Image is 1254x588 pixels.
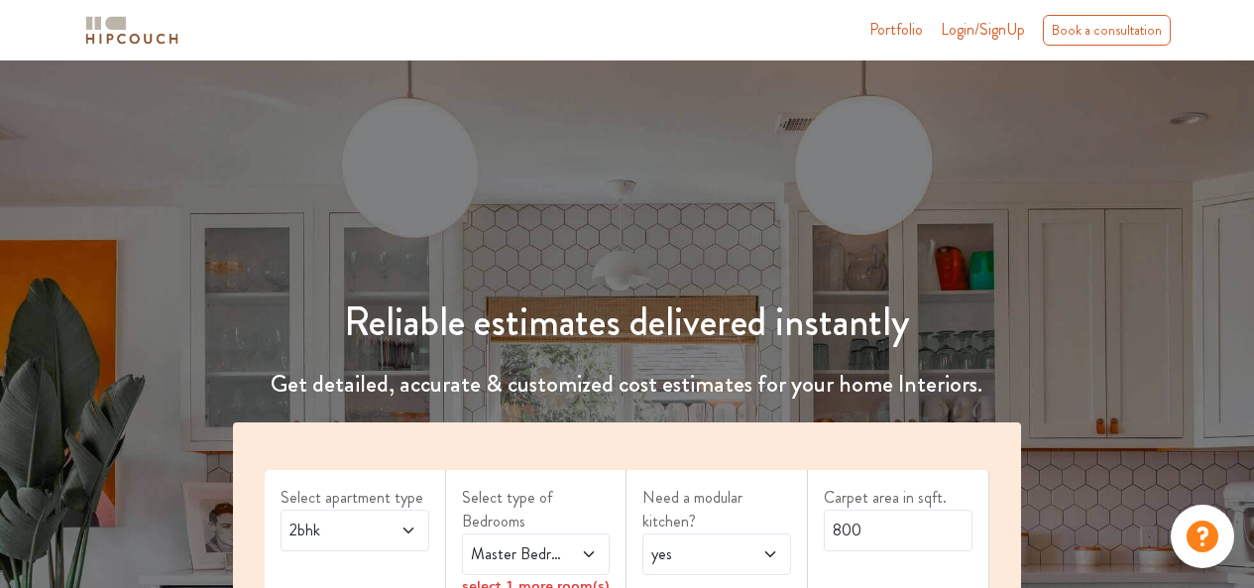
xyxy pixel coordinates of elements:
label: Carpet area in sqft. [824,486,972,510]
span: yes [647,542,745,566]
h4: Get detailed, accurate & customized cost estimates for your home Interiors. [221,370,1033,399]
label: Select apartment type [281,486,429,510]
input: Enter area sqft [824,510,972,551]
span: 2bhk [285,519,384,542]
label: Need a modular kitchen? [642,486,791,533]
img: logo-horizontal.svg [82,13,181,48]
h1: Reliable estimates delivered instantly [221,298,1033,346]
a: Portfolio [869,18,923,42]
div: Book a consultation [1043,15,1171,46]
span: Master Bedroom [467,542,565,566]
span: Login/SignUp [941,18,1025,41]
span: logo-horizontal.svg [82,8,181,53]
label: Select type of Bedrooms [462,486,611,533]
